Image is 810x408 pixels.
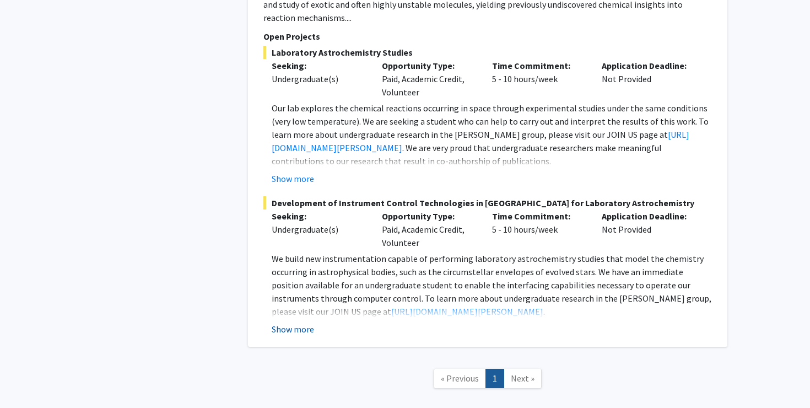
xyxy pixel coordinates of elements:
[272,59,365,72] p: Seeking:
[374,59,484,99] div: Paid, Academic Credit, Volunteer
[248,358,727,402] nav: Page navigation
[263,30,712,43] p: Open Projects
[602,59,695,72] p: Application Deadline:
[272,252,712,318] p: We build new instrumentation capable of performing laboratory astrochemistry studies that model t...
[263,196,712,210] span: Development of Instrument Control Technologies in [GEOGRAPHIC_DATA] for Laboratory Astrochemistry
[272,210,365,223] p: Seeking:
[441,373,479,384] span: « Previous
[272,101,712,168] p: Our lab explores the chemical reactions occurring in space through experimental studies under the...
[263,46,712,59] span: Laboratory Astrochemistry Studies
[272,172,314,185] button: Show more
[593,59,704,99] div: Not Provided
[602,210,695,223] p: Application Deadline:
[272,323,314,336] button: Show more
[485,369,504,388] a: 1
[492,59,586,72] p: Time Commitment:
[374,210,484,249] div: Paid, Academic Credit, Volunteer
[382,210,476,223] p: Opportunity Type:
[504,369,542,388] a: Next Page
[484,210,594,249] div: 5 - 10 hours/week
[382,59,476,72] p: Opportunity Type:
[272,223,365,236] div: Undergraduate(s)
[434,369,486,388] a: Previous Page
[492,210,586,223] p: Time Commitment:
[8,358,47,400] iframe: Chat
[511,373,534,384] span: Next »
[593,210,704,249] div: Not Provided
[391,306,543,317] a: [URL][DOMAIN_NAME][PERSON_NAME]
[484,59,594,99] div: 5 - 10 hours/week
[272,72,365,85] div: Undergraduate(s)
